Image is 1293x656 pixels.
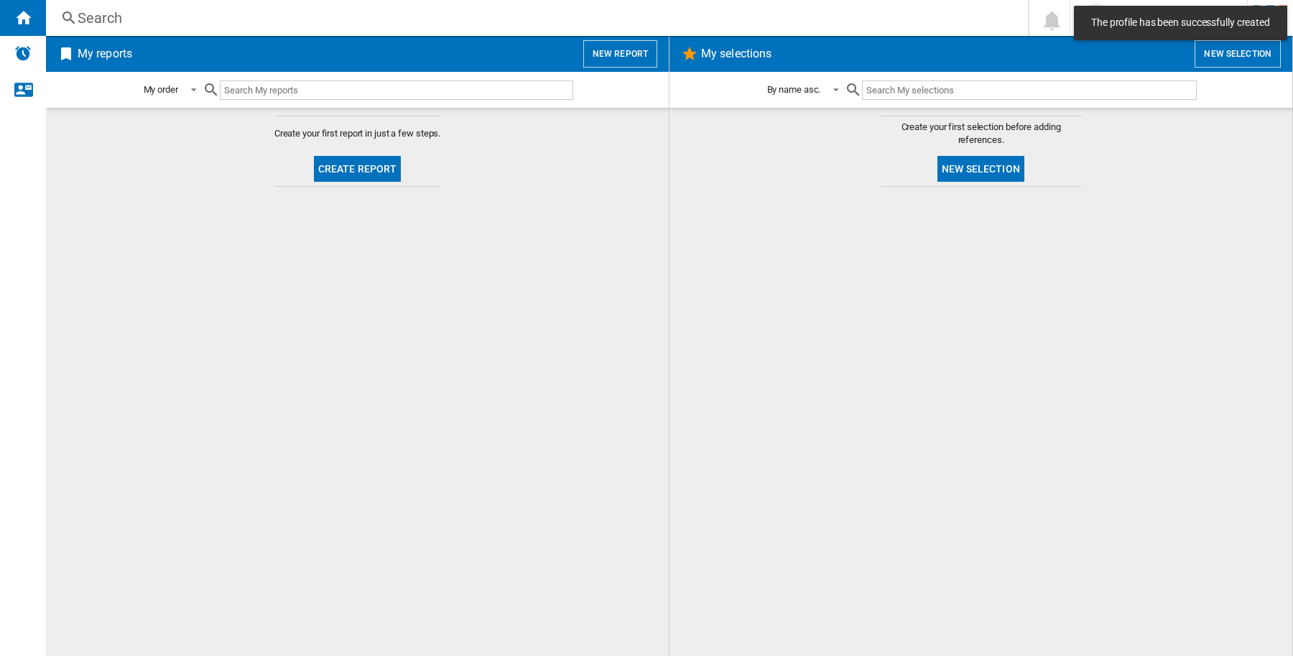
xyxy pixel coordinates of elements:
[937,156,1024,182] button: New selection
[1087,16,1274,30] span: The profile has been successfully created
[314,156,402,182] button: Create report
[767,84,821,95] div: By name asc.
[75,40,135,68] h2: My reports
[14,45,32,62] img: alerts-logo.svg
[862,80,1196,100] input: Search My selections
[144,84,178,95] div: My order
[698,40,774,68] h2: My selections
[78,8,991,28] div: Search
[274,127,441,140] span: Create your first report in just a few steps.
[1195,40,1281,68] button: New selection
[220,80,573,100] input: Search My reports
[881,121,1082,147] span: Create your first selection before adding references.
[583,40,657,68] button: New report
